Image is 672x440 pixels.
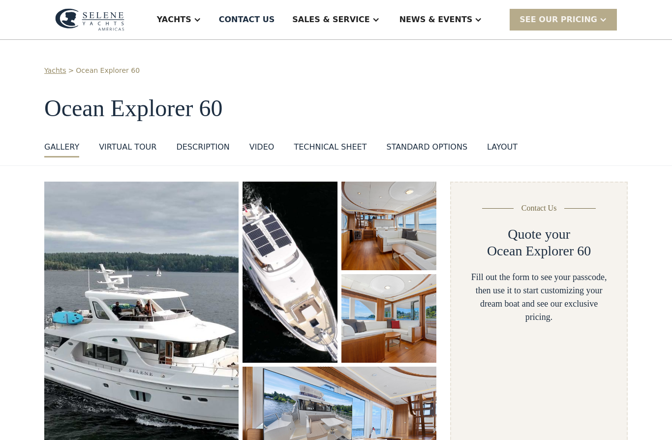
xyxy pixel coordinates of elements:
[519,14,597,26] div: SEE Our Pricing
[341,182,436,270] a: open lightbox
[521,202,557,214] div: Contact Us
[44,95,628,122] h1: Ocean Explorer 60
[467,271,611,324] div: Fill out the form to see your passcode, then use it to start customizing your dream boat and see ...
[243,182,337,363] a: open lightbox
[249,141,275,157] a: VIDEO
[99,141,156,153] div: VIRTUAL TOUR
[44,141,79,153] div: GALLERY
[76,65,140,76] a: Ocean Explorer 60
[487,141,518,157] a: layout
[44,65,66,76] a: Yachts
[219,14,275,26] div: Contact US
[44,141,79,157] a: GALLERY
[508,226,570,243] h2: Quote your
[68,65,74,76] div: >
[55,8,124,31] img: logo
[292,14,369,26] div: Sales & Service
[386,141,467,153] div: standard options
[294,141,367,153] div: Technical sheet
[99,141,156,157] a: VIRTUAL TOUR
[176,141,229,153] div: DESCRIPTION
[157,14,191,26] div: Yachts
[176,141,229,157] a: DESCRIPTION
[386,141,467,157] a: standard options
[294,141,367,157] a: Technical sheet
[487,141,518,153] div: layout
[341,274,436,363] a: open lightbox
[249,141,275,153] div: VIDEO
[487,243,591,259] h2: Ocean Explorer 60
[510,9,617,30] div: SEE Our Pricing
[399,14,473,26] div: News & EVENTS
